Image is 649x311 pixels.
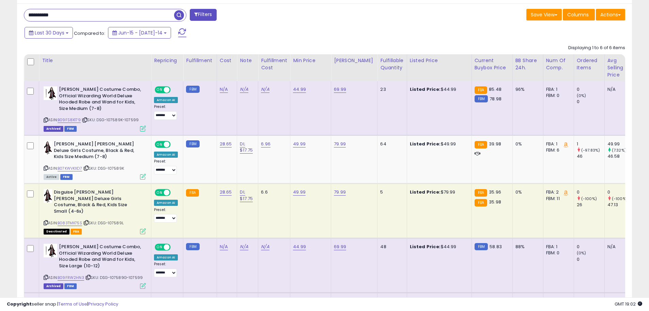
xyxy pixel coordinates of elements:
b: Listed Price: [410,189,441,195]
span: 58.83 [490,243,502,250]
div: 48 [380,244,401,250]
div: 0 [577,86,604,93]
div: Repricing [154,57,180,64]
span: All listings currently available for purchase on Amazon [44,174,59,180]
div: 64 [380,141,401,147]
div: Cost [220,57,234,64]
span: FBA [71,229,82,235]
div: 46 [577,153,604,159]
div: FBA: 1 [546,244,569,250]
span: 85.48 [489,86,501,93]
b: Listed Price: [410,243,441,250]
div: FBA: 1 [546,86,569,93]
a: DI; $17.75 [240,189,253,202]
a: 79.99 [334,189,346,196]
div: FBM: 0 [546,93,569,99]
div: FBM: 6 [546,147,569,153]
div: Fulfillment Cost [261,57,287,71]
a: 44.99 [293,86,306,93]
div: Preset: [154,159,178,174]
div: Preset: [154,208,178,223]
div: $44.99 [410,86,466,93]
a: 28.65 [220,141,232,147]
div: Fulfillment [186,57,214,64]
div: 88% [515,244,538,250]
a: N/A [261,86,269,93]
div: Ordered Items [577,57,602,71]
a: B09FS8X179 [58,117,81,123]
a: Privacy Policy [88,301,118,307]
a: Terms of Use [58,301,87,307]
div: 5 [380,189,401,195]
div: ASIN: [44,244,146,288]
span: FBM [64,126,77,132]
span: 78.98 [490,96,501,102]
div: [PERSON_NAME] [334,57,374,64]
small: FBA [475,199,487,207]
small: FBA [475,141,487,149]
div: Current Buybox Price [475,57,510,71]
b: [PERSON_NAME] [PERSON_NAME] Deluxe Girls Costume, Black & Red, Kids Size Medium (7-8) [54,141,137,162]
div: N/A [607,244,630,250]
div: Preset: [154,262,178,277]
div: Avg Selling Price [607,57,632,79]
div: $44.99 [410,244,466,250]
div: 0 [577,256,604,263]
div: Amazon AI [154,200,178,206]
small: FBM [186,140,199,147]
div: seller snap | | [7,301,118,308]
a: 6.96 [261,141,271,147]
small: (-100%) [612,196,628,201]
span: OFF [170,190,181,196]
div: $49.99 [410,141,466,147]
div: BB Share 24h. [515,57,540,71]
strong: Copyright [7,301,32,307]
small: (7.32%) [612,147,626,153]
span: 2025-08-14 19:02 GMT [615,301,642,307]
div: 46.58 [607,153,635,159]
span: OFF [170,142,181,147]
div: FBA: 1 [546,141,569,147]
button: Last 30 Days [25,27,73,39]
div: Preset: [154,104,178,120]
span: Compared to: [74,30,105,37]
div: 26 [577,202,604,208]
a: 69.99 [334,243,346,250]
div: 47.13 [607,202,635,208]
div: Amazon AI [154,152,178,158]
div: N/A [607,86,630,93]
a: 49.99 [293,189,306,196]
div: Min Price [293,57,328,64]
div: FBM: 11 [546,196,569,202]
span: | SKU: DSG-107589G-107599 [85,275,143,280]
a: N/A [220,86,228,93]
span: Last 30 Days [35,29,64,36]
div: Listed Price [410,57,469,64]
div: ASIN: [44,141,146,179]
a: N/A [240,86,248,93]
span: OFF [170,244,181,250]
span: ON [155,87,164,93]
b: [PERSON_NAME] Costume Combo, Official Wizarding World Deluxe Hooded Robe and Wand for Kids, Size ... [59,244,142,271]
div: 0 [577,189,604,195]
div: Fulfillable Quantity [380,57,404,71]
div: 0 [577,99,604,105]
span: | SKU: DSG-107589K [83,166,124,171]
span: OFF [170,87,181,93]
span: | SKU: DSG-107589K-107599 [82,117,139,123]
small: FBA [475,189,487,197]
div: 1 [577,141,604,147]
img: 41ipSQBOKxL._SL40_.jpg [44,86,57,100]
div: 0% [515,141,538,147]
span: Listings that have been deleted from Seller Central [44,126,63,132]
span: | SKU: DSG-107589L [83,220,124,226]
div: 0 [607,189,635,195]
a: N/A [261,243,269,250]
span: FBM [60,174,73,180]
span: ON [155,244,164,250]
div: ASIN: [44,86,146,131]
a: N/A [220,243,228,250]
span: Listings that have been deleted from Seller Central [44,283,63,289]
img: 31pgn8Hd77L._SL40_.jpg [44,189,52,203]
b: [PERSON_NAME] Costume Combo, Official Wizarding World Deluxe Hooded Robe and Wand for Kids, Size ... [59,86,142,113]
